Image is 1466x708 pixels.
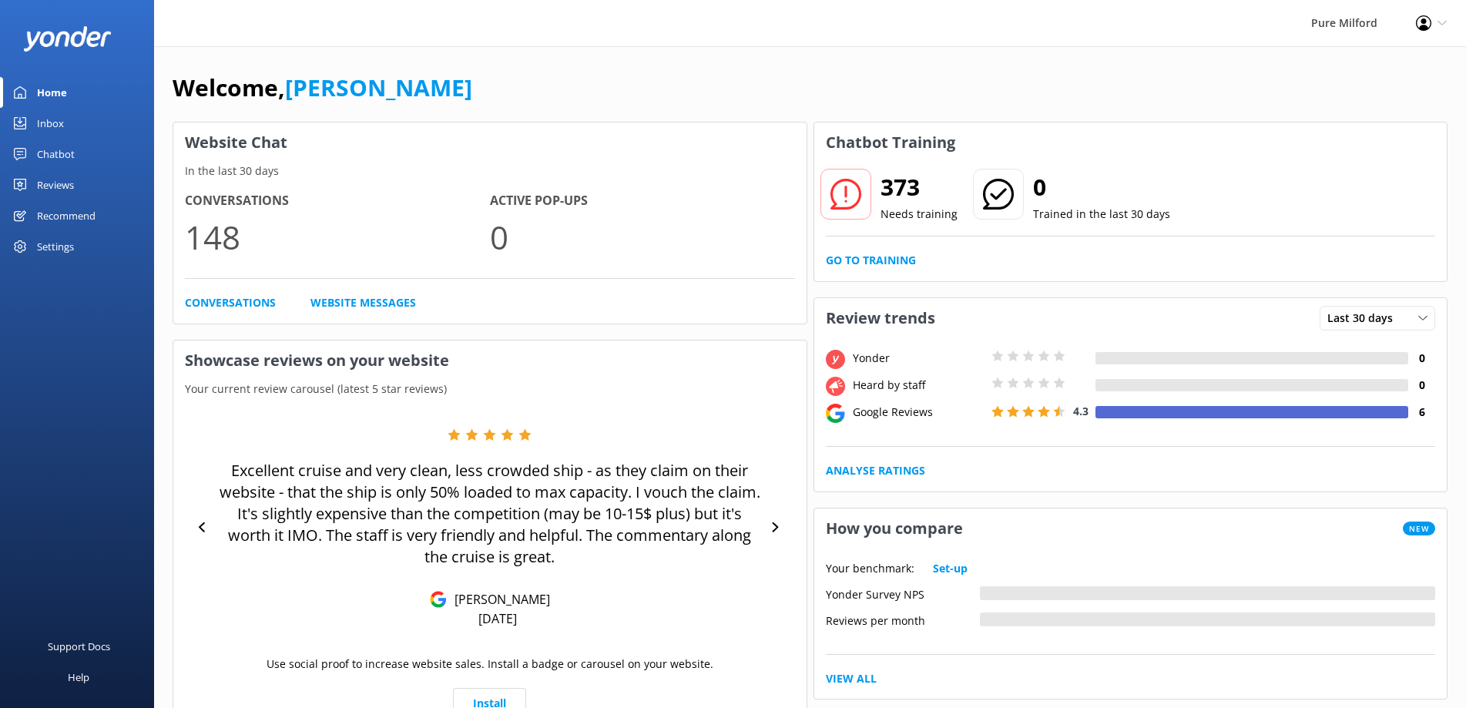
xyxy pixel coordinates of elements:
[310,294,416,311] a: Website Messages
[1073,404,1089,418] span: 4.3
[826,462,925,479] a: Analyse Ratings
[173,381,807,398] p: Your current review carousel (latest 5 star reviews)
[1327,310,1402,327] span: Last 30 days
[267,656,713,673] p: Use social proof to increase website sales. Install a badge or carousel on your website.
[23,26,112,52] img: yonder-white-logo.png
[173,69,472,106] h1: Welcome,
[37,139,75,169] div: Chatbot
[430,591,447,608] img: Google Reviews
[173,122,807,163] h3: Website Chat
[814,508,975,549] h3: How you compare
[37,108,64,139] div: Inbox
[814,122,967,163] h3: Chatbot Training
[881,206,958,223] p: Needs training
[490,191,795,211] h4: Active Pop-ups
[881,169,958,206] h2: 373
[185,294,276,311] a: Conversations
[185,211,490,263] p: 148
[849,404,988,421] div: Google Reviews
[1408,350,1435,367] h4: 0
[37,231,74,262] div: Settings
[490,211,795,263] p: 0
[37,200,96,231] div: Recommend
[216,460,764,568] p: Excellent cruise and very clean, less crowded ship - as they claim on their website - that the sh...
[849,377,988,394] div: Heard by staff
[48,631,110,662] div: Support Docs
[1408,377,1435,394] h4: 0
[285,72,472,103] a: [PERSON_NAME]
[826,586,980,600] div: Yonder Survey NPS
[826,560,914,577] p: Your benchmark:
[814,298,947,338] h3: Review trends
[849,350,988,367] div: Yonder
[1033,169,1170,206] h2: 0
[478,610,517,627] p: [DATE]
[1408,404,1435,421] h4: 6
[1403,522,1435,535] span: New
[37,169,74,200] div: Reviews
[185,191,490,211] h4: Conversations
[447,591,550,608] p: [PERSON_NAME]
[173,163,807,180] p: In the last 30 days
[173,341,807,381] h3: Showcase reviews on your website
[1033,206,1170,223] p: Trained in the last 30 days
[68,662,89,693] div: Help
[826,252,916,269] a: Go to Training
[826,612,980,626] div: Reviews per month
[37,77,67,108] div: Home
[933,560,968,577] a: Set-up
[826,670,877,687] a: View All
